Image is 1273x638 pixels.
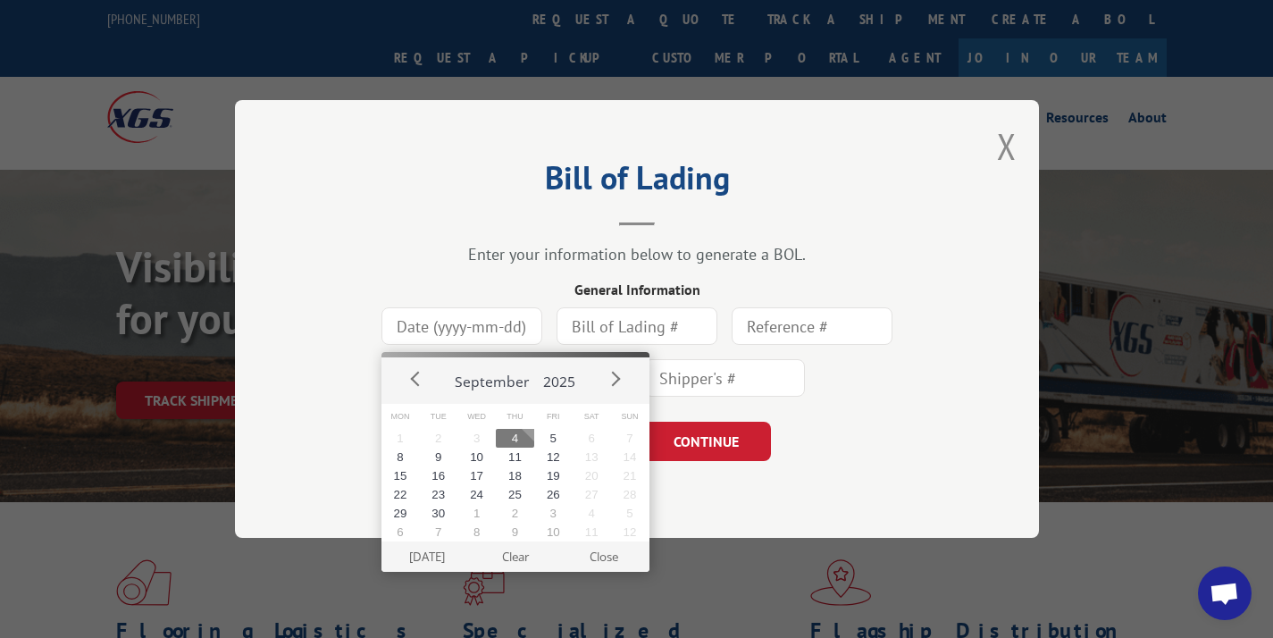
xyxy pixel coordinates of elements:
button: 2025 [536,357,582,399]
button: 1 [381,429,420,448]
button: 2 [419,429,457,448]
button: 18 [496,466,534,485]
button: 3 [457,429,496,448]
button: 6 [381,523,420,541]
button: 5 [611,504,649,523]
span: Thu [496,404,534,430]
button: 13 [573,448,611,466]
button: Close modal [997,122,1017,170]
button: 3 [534,504,573,523]
button: 5 [534,429,573,448]
button: 10 [457,448,496,466]
button: September [448,357,536,399]
span: Wed [457,404,496,430]
input: Reference # [732,307,892,345]
button: [DATE] [382,541,471,572]
button: 26 [534,485,573,504]
button: 9 [419,448,457,466]
button: 7 [611,429,649,448]
button: 4 [573,504,611,523]
span: Sat [573,404,611,430]
button: 14 [611,448,649,466]
span: Sun [611,404,649,430]
button: 9 [496,523,534,541]
button: 10 [534,523,573,541]
button: 29 [381,504,420,523]
button: 12 [611,523,649,541]
button: 8 [381,448,420,466]
button: 19 [534,466,573,485]
button: 30 [419,504,457,523]
button: 24 [457,485,496,504]
button: 28 [611,485,649,504]
button: 11 [496,448,534,466]
a: Open chat [1198,567,1252,620]
button: CONTINUE [641,422,771,461]
button: 21 [611,466,649,485]
button: 27 [573,485,611,504]
button: Next [601,365,628,392]
button: Clear [471,541,559,572]
div: Enter your information below to generate a BOL. [324,244,950,264]
div: General Information [324,279,950,300]
input: Shipper's # [644,359,805,397]
button: 16 [419,466,457,485]
button: 22 [381,485,420,504]
span: Fri [534,404,573,430]
button: 6 [573,429,611,448]
span: Tue [419,404,457,430]
button: 7 [419,523,457,541]
input: Bill of Lading # [557,307,717,345]
button: 11 [573,523,611,541]
input: Date (yyyy-mm-dd) [381,307,542,345]
button: 23 [419,485,457,504]
button: Prev [403,365,430,392]
button: 2 [496,504,534,523]
button: 8 [457,523,496,541]
button: 15 [381,466,420,485]
h2: Bill of Lading [324,165,950,199]
button: Close [559,541,648,572]
button: 1 [457,504,496,523]
button: 12 [534,448,573,466]
span: Mon [381,404,420,430]
button: 25 [496,485,534,504]
button: 4 [496,429,534,448]
button: 20 [573,466,611,485]
button: 17 [457,466,496,485]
